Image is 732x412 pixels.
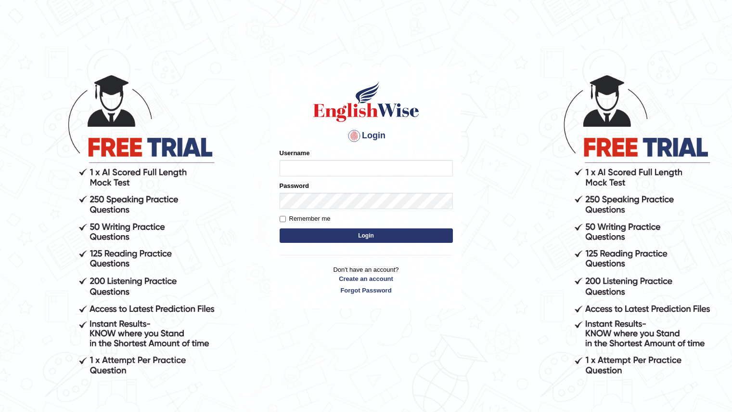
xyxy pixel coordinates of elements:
input: Remember me [280,216,286,222]
a: Create an account [280,274,453,283]
p: Don't have an account? [280,265,453,295]
label: Remember me [280,214,331,224]
h4: Login [280,128,453,144]
label: Password [280,181,309,190]
button: Login [280,228,453,243]
a: Forgot Password [280,286,453,295]
img: Logo of English Wise sign in for intelligent practice with AI [311,80,421,123]
label: Username [280,148,310,158]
